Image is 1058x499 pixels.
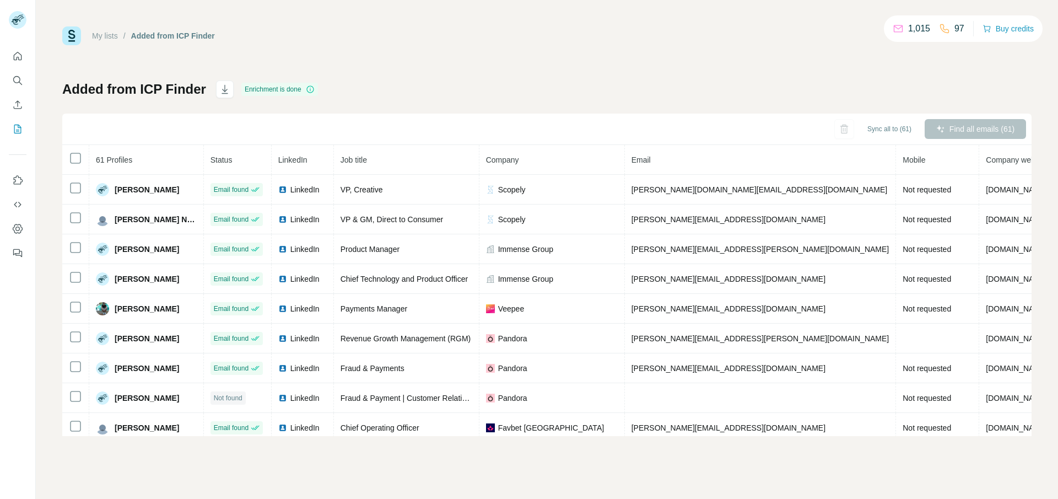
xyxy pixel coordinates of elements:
[486,394,495,403] img: company-logo
[986,394,1048,403] span: [DOMAIN_NAME]
[498,303,525,314] span: Veepee
[341,334,471,343] span: Revenue Growth Management (RGM)
[278,423,287,432] img: LinkedIn logo
[210,155,233,164] span: Status
[96,272,109,286] img: Avatar
[986,364,1048,373] span: [DOMAIN_NAME]
[9,170,26,190] button: Use Surfe on LinkedIn
[341,245,400,254] span: Product Manager
[986,245,1048,254] span: [DOMAIN_NAME]
[498,273,553,285] span: Immense Group
[278,215,287,224] img: LinkedIn logo
[96,302,109,315] img: Avatar
[631,215,825,224] span: [PERSON_NAME][EMAIL_ADDRESS][DOMAIN_NAME]
[214,393,242,403] span: Not found
[498,184,526,195] span: Scopely
[241,83,318,96] div: Enrichment is done
[986,304,1048,313] span: [DOMAIN_NAME]
[92,31,118,40] a: My lists
[860,121,919,137] button: Sync all to (61)
[9,46,26,66] button: Quick start
[214,214,249,224] span: Email found
[115,244,179,255] span: [PERSON_NAME]
[62,26,81,45] img: Surfe Logo
[341,155,367,164] span: Job title
[290,422,320,433] span: LinkedIn
[631,364,825,373] span: [PERSON_NAME][EMAIL_ADDRESS][DOMAIN_NAME]
[278,334,287,343] img: LinkedIn logo
[341,215,443,224] span: VP & GM, Direct to Consumer
[62,81,206,98] h1: Added from ICP Finder
[96,213,109,226] img: Avatar
[903,423,951,432] span: Not requested
[498,333,527,344] span: Pandora
[631,275,825,283] span: [PERSON_NAME][EMAIL_ADDRESS][DOMAIN_NAME]
[96,391,109,405] img: Avatar
[290,303,320,314] span: LinkedIn
[903,275,951,283] span: Not requested
[214,274,249,284] span: Email found
[9,95,26,115] button: Enrich CSV
[9,71,26,90] button: Search
[214,363,249,373] span: Email found
[341,304,407,313] span: Payments Manager
[278,364,287,373] img: LinkedIn logo
[96,362,109,375] img: Avatar
[96,332,109,345] img: Avatar
[290,214,320,225] span: LinkedIn
[115,214,197,225] span: [PERSON_NAME] Nations
[278,394,287,403] img: LinkedIn logo
[486,304,495,313] img: company-logo
[986,423,1048,432] span: [DOMAIN_NAME]
[498,422,604,433] span: Favbet [GEOGRAPHIC_DATA]
[486,423,495,432] img: company-logo
[498,363,527,374] span: Pandora
[278,155,307,164] span: LinkedIn
[631,304,825,313] span: [PERSON_NAME][EMAIL_ADDRESS][DOMAIN_NAME]
[903,185,951,194] span: Not requested
[341,394,474,403] span: Fraud & Payment | Customer Relations
[486,155,519,164] span: Company
[986,334,1048,343] span: [DOMAIN_NAME]
[631,185,887,194] span: [PERSON_NAME][DOMAIN_NAME][EMAIL_ADDRESS][DOMAIN_NAME]
[214,244,249,254] span: Email found
[278,304,287,313] img: LinkedIn logo
[631,334,889,343] span: [PERSON_NAME][EMAIL_ADDRESS][PERSON_NAME][DOMAIN_NAME]
[903,304,951,313] span: Not requested
[341,423,419,432] span: Chief Operating Officer
[9,119,26,139] button: My lists
[954,22,964,35] p: 97
[96,155,132,164] span: 61 Profiles
[290,273,320,285] span: LinkedIn
[486,185,495,194] img: company-logo
[983,21,1034,36] button: Buy credits
[486,364,495,373] img: company-logo
[9,219,26,239] button: Dashboard
[214,423,249,433] span: Email found
[290,333,320,344] span: LinkedIn
[341,185,383,194] span: VP, Creative
[486,334,495,343] img: company-logo
[115,333,179,344] span: [PERSON_NAME]
[115,393,179,404] span: [PERSON_NAME]
[290,393,320,404] span: LinkedIn
[290,244,320,255] span: LinkedIn
[9,195,26,214] button: Use Surfe API
[115,184,179,195] span: [PERSON_NAME]
[96,243,109,256] img: Avatar
[486,215,495,224] img: company-logo
[115,273,179,285] span: [PERSON_NAME]
[9,243,26,263] button: Feedback
[131,30,215,41] div: Added from ICP Finder
[214,304,249,314] span: Email found
[631,245,889,254] span: [PERSON_NAME][EMAIL_ADDRESS][PERSON_NAME][DOMAIN_NAME]
[631,423,825,432] span: [PERSON_NAME][EMAIL_ADDRESS][DOMAIN_NAME]
[903,215,951,224] span: Not requested
[278,275,287,283] img: LinkedIn logo
[908,22,930,35] p: 1,015
[498,393,527,404] span: Pandora
[123,30,126,41] li: /
[341,275,468,283] span: Chief Technology and Product Officer
[278,245,287,254] img: LinkedIn logo
[498,214,526,225] span: Scopely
